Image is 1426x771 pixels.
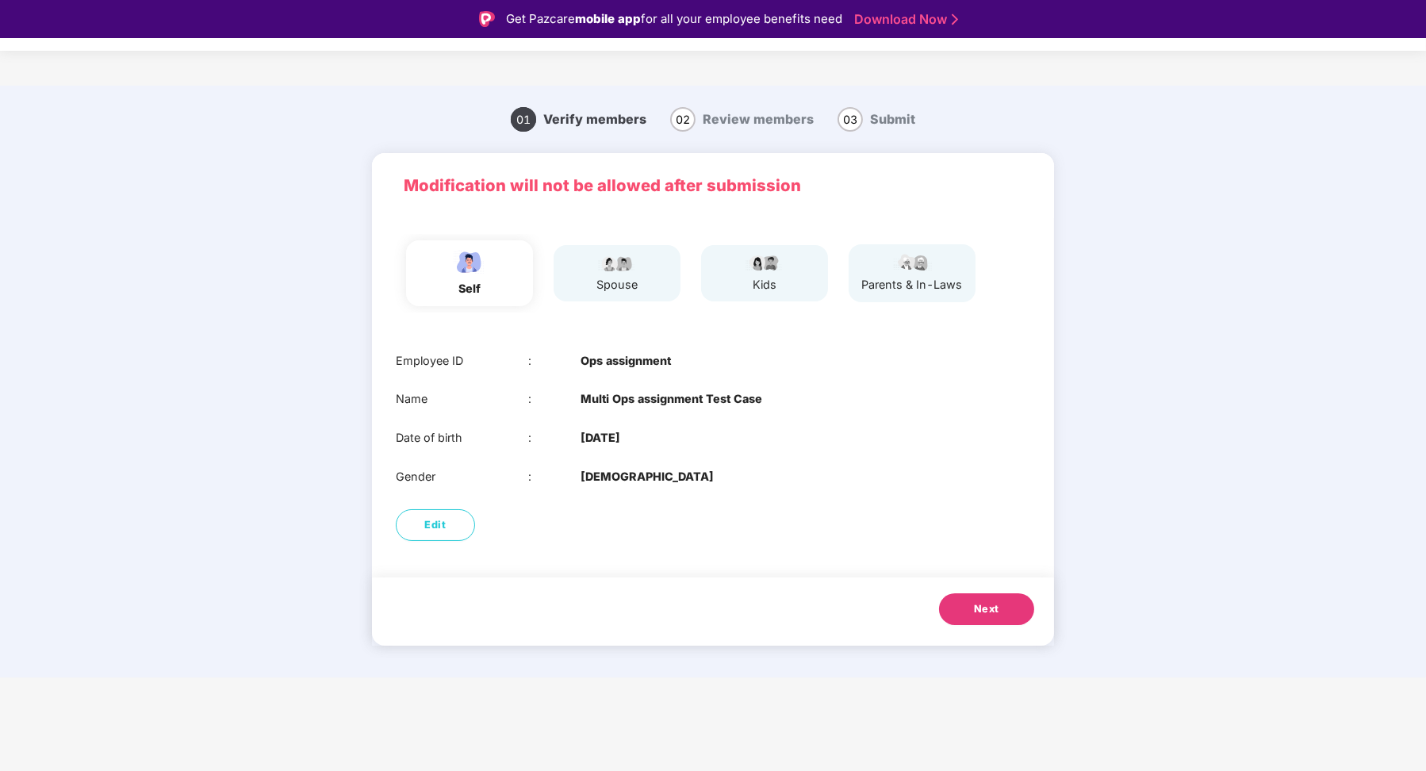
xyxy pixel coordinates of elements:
div: kids [745,276,784,294]
img: Logo [479,11,495,27]
div: : [528,429,581,447]
div: : [528,390,581,409]
span: Edit [425,517,447,533]
div: spouse [596,276,638,294]
span: 03 [838,107,863,132]
b: Ops assignment [581,352,671,370]
a: Download Now [854,11,953,28]
span: 02 [670,107,696,132]
strong: mobile app [575,11,641,26]
div: Parents & In-laws [862,276,963,294]
div: : [528,468,581,486]
b: [DATE] [581,429,620,447]
div: self [450,280,489,298]
button: Next [939,593,1034,625]
span: 01 [511,107,536,132]
p: Modification will not be allowed after submission [404,173,1022,198]
img: svg+xml;base64,PHN2ZyB4bWxucz0iaHR0cDovL3d3dy53My5vcmcvMjAwMC9zdmciIHdpZHRoPSI5Ny44OTciIGhlaWdodD... [597,253,637,272]
span: Verify members [543,112,646,127]
span: Submit [870,112,915,127]
div: Gender [396,468,528,486]
img: svg+xml;base64,PHN2ZyB4bWxucz0iaHR0cDovL3d3dy53My5vcmcvMjAwMC9zdmciIHdpZHRoPSI3OS4wMzciIGhlaWdodD... [745,253,784,272]
div: Name [396,390,528,409]
div: : [528,352,581,370]
img: svg+xml;base64,PHN2ZyB3aWR0aD0iOTUiIGhlaWdodD0iNDkiIHZpZXdCb3g9IjAgMCA5NSA0OSIgZmlsbD0ibm9uZSIgeG... [892,252,932,273]
div: Get Pazcare for all your employee benefits need [506,10,842,29]
img: Stroke [952,11,958,28]
b: [DEMOGRAPHIC_DATA] [581,468,714,486]
span: Review members [703,112,814,127]
div: Date of birth [396,429,528,447]
b: Multi Ops assignment Test Case [581,390,762,409]
img: svg+xml;base64,PHN2ZyBpZD0iRW1wbG95ZWVfbWFsZSIgeG1sbnM9Imh0dHA6Ly93d3cudzMub3JnLzIwMDAvc3ZnIiB3aW... [450,248,489,276]
span: Next [974,601,999,617]
div: Employee ID [396,352,528,370]
button: Edit [396,509,475,541]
